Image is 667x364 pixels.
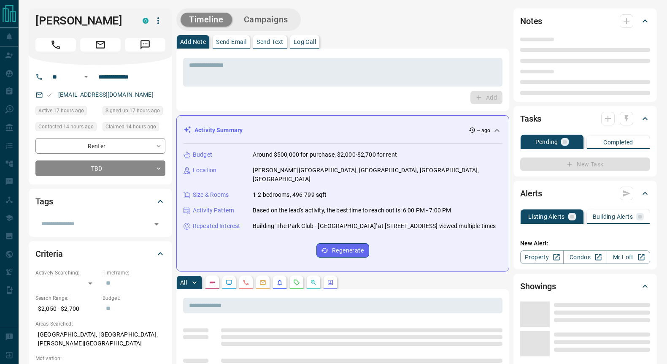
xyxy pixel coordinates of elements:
[520,280,556,293] h2: Showings
[226,279,232,286] svg: Lead Browsing Activity
[35,244,165,264] div: Criteria
[143,18,149,24] div: condos.ca
[35,320,165,328] p: Areas Searched:
[603,139,633,145] p: Completed
[105,122,156,131] span: Claimed 14 hours ago
[520,183,650,204] div: Alerts
[35,195,53,208] h2: Tags
[276,279,283,286] svg: Listing Alerts
[46,92,52,98] svg: Email Valid
[520,14,542,28] h2: Notes
[520,112,541,125] h2: Tasks
[253,222,496,231] p: Building 'The Park Club - [GEOGRAPHIC_DATA]' at [STREET_ADDRESS] viewed multiple times
[253,150,397,159] p: Around $500,000 for purchase, $2,000-$2,700 for rent
[216,39,246,45] p: Send Email
[35,106,98,118] div: Mon Oct 13 2025
[103,106,165,118] div: Mon Oct 13 2025
[35,191,165,212] div: Tags
[193,150,212,159] p: Budget
[316,243,369,258] button: Regenerate
[35,160,165,176] div: TBD
[38,122,94,131] span: Contacted 14 hours ago
[35,138,165,154] div: Renter
[563,250,607,264] a: Condos
[35,302,98,316] p: $2,050 - $2,700
[535,139,558,145] p: Pending
[477,127,490,134] p: -- ago
[243,279,249,286] svg: Calls
[259,279,266,286] svg: Emails
[209,279,216,286] svg: Notes
[58,91,154,98] a: [EMAIL_ADDRESS][DOMAIN_NAME]
[235,13,297,27] button: Campaigns
[520,276,650,296] div: Showings
[293,279,300,286] svg: Requests
[294,39,316,45] p: Log Call
[193,222,240,231] p: Repeated Interest
[35,355,165,362] p: Motivation:
[35,14,130,27] h1: [PERSON_NAME]
[520,187,542,200] h2: Alerts
[253,190,327,199] p: 1-2 bedrooms, 496-799 sqft
[103,269,165,277] p: Timeframe:
[520,239,650,248] p: New Alert:
[193,206,234,215] p: Activity Pattern
[257,39,284,45] p: Send Text
[193,190,229,199] p: Size & Rooms
[253,206,451,215] p: Based on the lead's activity, the best time to reach out is: 6:00 PM - 7:00 PM
[181,13,232,27] button: Timeline
[607,250,650,264] a: Mr.Loft
[593,214,633,220] p: Building Alerts
[81,72,91,82] button: Open
[103,294,165,302] p: Budget:
[180,39,206,45] p: Add Note
[38,106,84,115] span: Active 17 hours ago
[35,247,63,261] h2: Criteria
[103,122,165,134] div: Mon Oct 13 2025
[151,218,162,230] button: Open
[35,122,98,134] div: Mon Oct 13 2025
[193,166,216,175] p: Location
[125,38,165,52] span: Message
[194,126,243,135] p: Activity Summary
[520,250,564,264] a: Property
[253,166,502,184] p: [PERSON_NAME][GEOGRAPHIC_DATA], [GEOGRAPHIC_DATA], [GEOGRAPHIC_DATA], [GEOGRAPHIC_DATA]
[35,294,98,302] p: Search Range:
[184,122,502,138] div: Activity Summary-- ago
[35,269,98,277] p: Actively Searching:
[520,11,650,31] div: Notes
[310,279,317,286] svg: Opportunities
[180,280,187,285] p: All
[528,214,565,220] p: Listing Alerts
[80,38,121,52] span: Email
[105,106,160,115] span: Signed up 17 hours ago
[327,279,334,286] svg: Agent Actions
[35,328,165,350] p: [GEOGRAPHIC_DATA], [GEOGRAPHIC_DATA], [PERSON_NAME][GEOGRAPHIC_DATA]
[35,38,76,52] span: Call
[520,109,650,129] div: Tasks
